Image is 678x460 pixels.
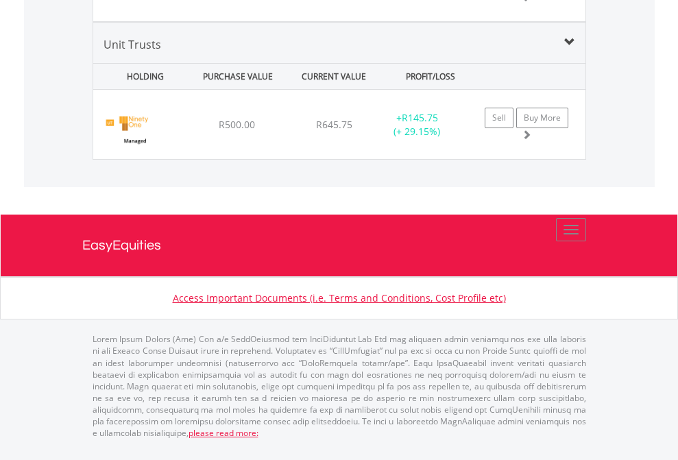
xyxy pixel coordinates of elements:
div: + (+ 29.15%) [374,111,460,138]
a: EasyEquities [82,215,596,276]
a: Buy More [516,108,568,128]
span: Unit Trusts [104,37,161,52]
a: please read more: [189,427,258,439]
div: HOLDING [95,64,188,89]
p: Lorem Ipsum Dolors (Ame) Con a/e SeddOeiusmod tem InciDiduntut Lab Etd mag aliquaen admin veniamq... [93,333,586,439]
div: PURCHASE VALUE [191,64,284,89]
div: PROFIT/LOSS [384,64,477,89]
span: R645.75 [316,118,352,131]
a: Access Important Documents (i.e. Terms and Conditions, Cost Profile etc) [173,291,506,304]
div: CURRENT VALUE [287,64,380,89]
span: R145.75 [402,111,438,124]
span: R500.00 [219,118,255,131]
a: Sell [485,108,513,128]
img: UT.ZA.MTBTE.png [100,107,169,156]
